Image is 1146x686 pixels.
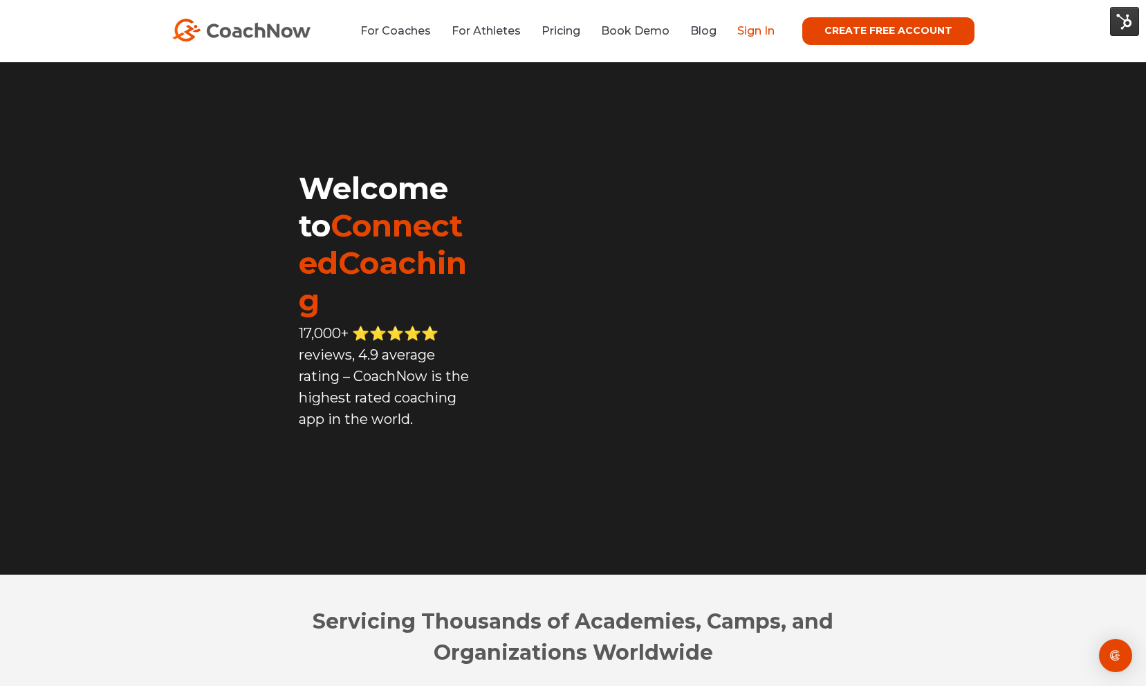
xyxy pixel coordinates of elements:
span: 17,000+ ⭐️⭐️⭐️⭐️⭐️ reviews, 4.9 average rating – CoachNow is the highest rated coaching app in th... [299,325,469,427]
a: CREATE FREE ACCOUNT [802,17,974,45]
a: Sign In [737,24,775,37]
a: For Athletes [452,24,521,37]
a: Book Demo [601,24,669,37]
a: Blog [690,24,717,37]
a: Pricing [542,24,580,37]
strong: Servicing Thousands of Academies, Camps, and Organizations Worldwide [313,609,833,665]
span: ConnectedCoaching [299,207,467,319]
iframe: Embedded CTA [299,456,472,492]
div: Open Intercom Messenger [1099,639,1132,672]
img: HubSpot Tools Menu Toggle [1110,7,1139,36]
a: For Coaches [360,24,431,37]
h1: Welcome to [299,169,474,319]
img: CoachNow Logo [172,19,311,41]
